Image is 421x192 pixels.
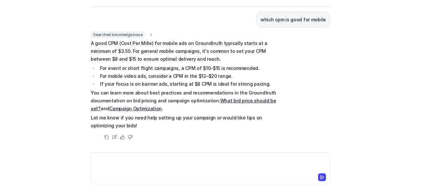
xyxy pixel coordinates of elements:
span: Searched knowledge base [91,32,145,38]
li: For event or short flight campaigns, a CPM of $10–$15 is recommended. [98,64,283,72]
a: Campaign Optimization [109,106,162,111]
li: For mobile video ads, consider a CPM in the $12–$20 range. [98,72,283,80]
p: Let me know if you need help setting up your campaign or would like tips on optimizing your bids! [91,114,283,130]
p: A good CPM (Cost Per Mille) for mobile ads on Groundtruth typically starts at a minimum of $3.50.... [91,39,283,63]
p: which cpm is good for mobile [260,16,326,24]
li: If your focus is on banner ads, starting at $8 CPM is ideal for strong pacing. [98,80,283,88]
p: You can learn more about best practices and recommendations in the Groundtruth documentation on b... [91,89,283,113]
